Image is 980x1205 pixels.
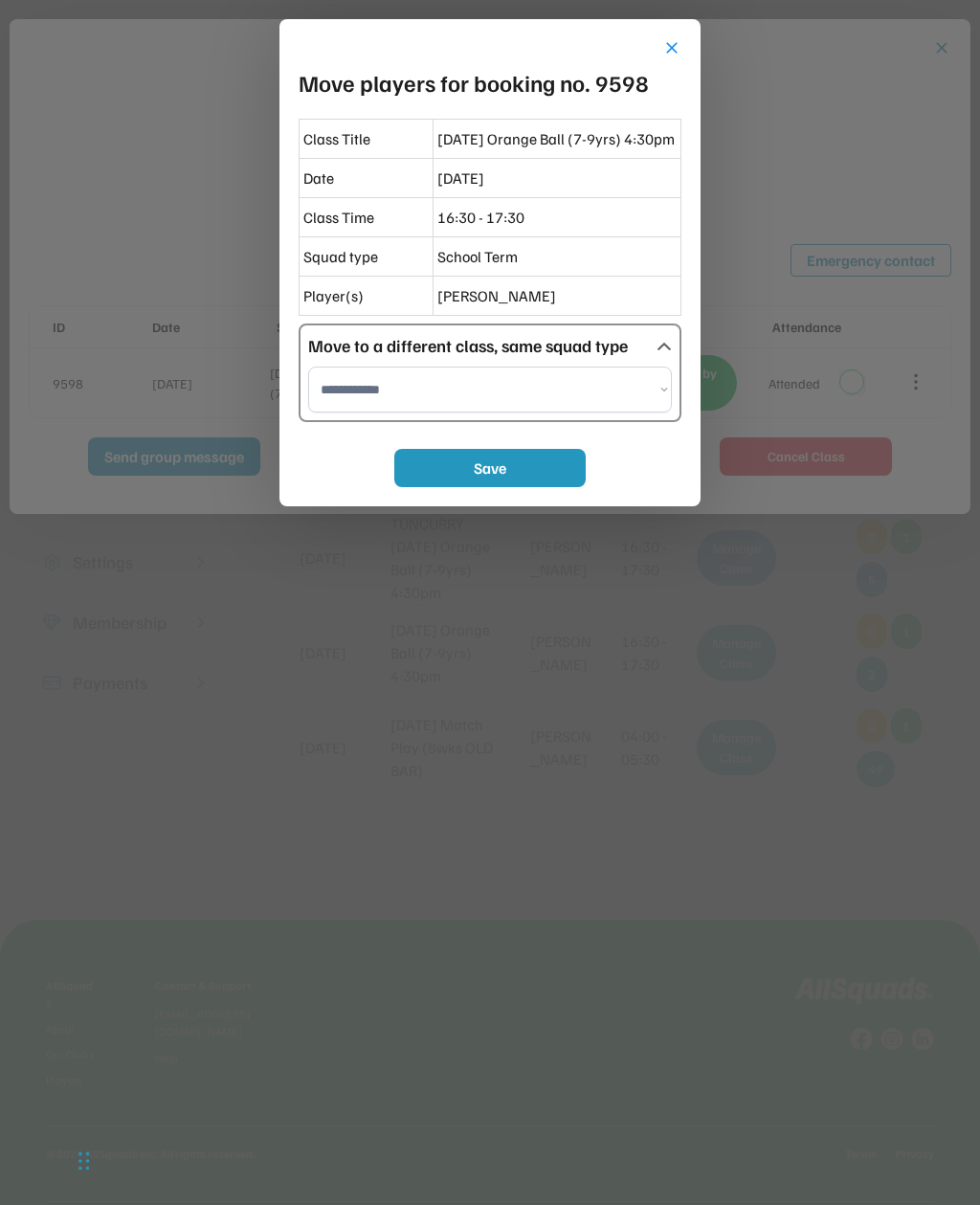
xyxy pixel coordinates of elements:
div: 16:30 - 17:30 [437,206,677,229]
div: Move players for booking no. 9598 [299,65,681,100]
div: Move to a different class, same squad type [308,333,649,359]
div: Class Time [303,206,429,229]
div: Class Title [303,127,429,150]
text:  [657,338,672,353]
div: [DATE] [437,167,677,190]
button: Save [394,449,586,487]
div: School Term [437,245,677,268]
div: Player(s) [303,284,429,307]
div: Date [303,167,429,190]
div: [PERSON_NAME] [437,284,677,307]
button:  [657,339,672,354]
button: close [662,38,681,57]
div: [DATE] Orange Ball (7-9yrs) 4:30pm [437,127,677,150]
div: Squad type [303,245,429,268]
